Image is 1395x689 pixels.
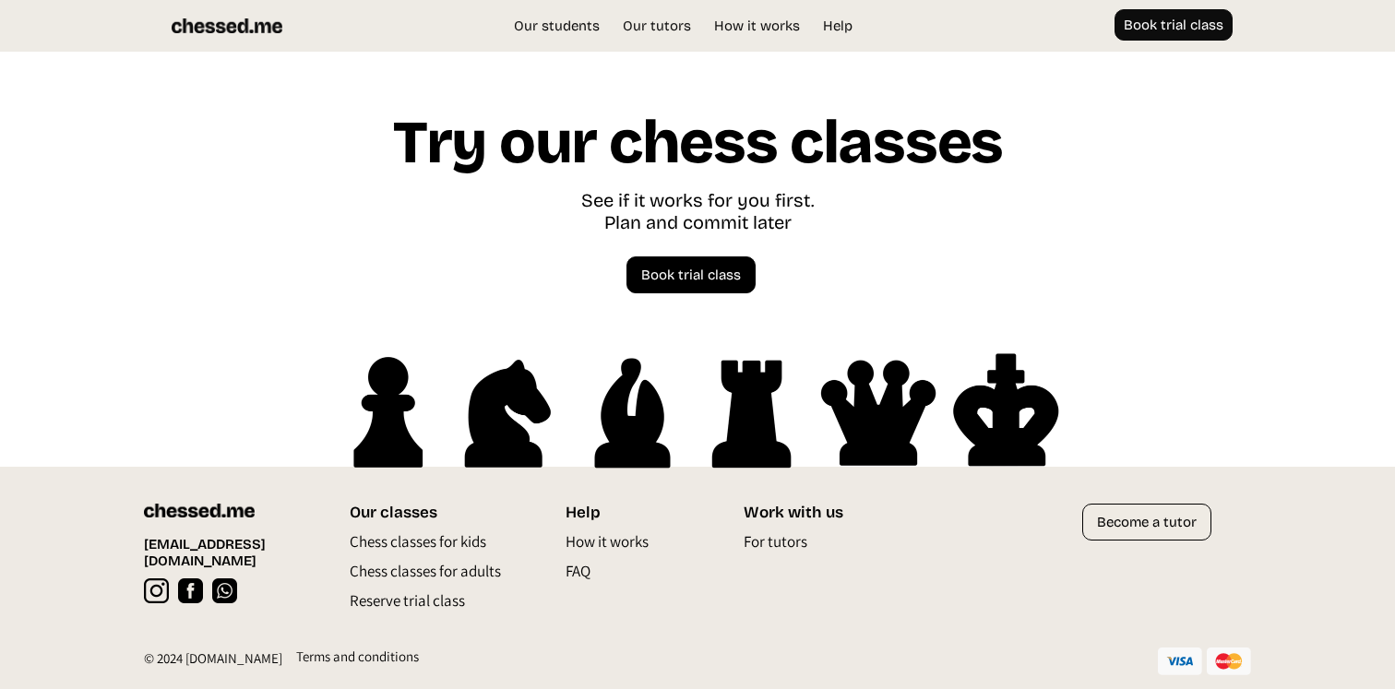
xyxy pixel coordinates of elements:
a: How it works [566,531,649,561]
div: Our classes [350,504,509,522]
h1: Try our chess classes [392,111,1003,189]
a: [EMAIL_ADDRESS][DOMAIN_NAME] [144,536,313,569]
a: Our tutors [614,17,700,35]
a: For tutors [744,531,807,561]
a: Book trial class [626,256,756,293]
a: Terms and conditions [282,647,419,680]
div: Work with us [744,504,885,522]
a: Help [814,17,862,35]
a: Become a tutor [1082,504,1211,541]
a: Reserve trial class [350,590,465,620]
a: Chess classes for kids [350,531,486,561]
a: Book trial class [1115,9,1233,41]
div: Help [566,504,697,522]
a: Chess classes for adults [350,561,501,590]
a: Our students [505,17,609,35]
div: See if it works for you first. Plan and commit later [581,189,815,238]
div: © 2024 [DOMAIN_NAME] [144,649,282,677]
div: Terms and conditions [296,647,419,675]
a: How it works [705,17,809,35]
a: FAQ [566,561,590,590]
